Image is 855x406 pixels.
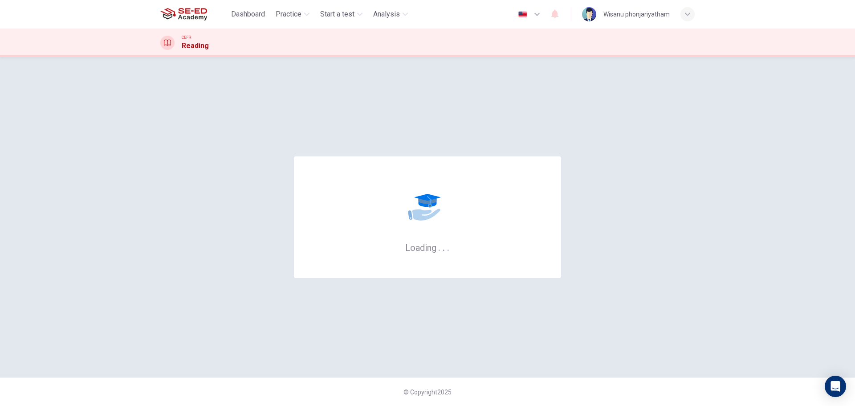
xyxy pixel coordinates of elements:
img: Profile picture [582,7,596,21]
span: Dashboard [231,9,265,20]
span: © Copyright 2025 [403,389,452,396]
span: CEFR [182,34,191,41]
h6: Loading [405,242,450,253]
button: Start a test [317,6,366,22]
div: Wisanu phonjariyatham [603,9,670,20]
img: en [517,11,528,18]
h6: . [447,239,450,254]
span: Practice [276,9,301,20]
button: Analysis [370,6,411,22]
div: Open Intercom Messenger [825,376,846,397]
a: SE-ED Academy logo [160,5,228,23]
img: SE-ED Academy logo [160,5,207,23]
button: Practice [272,6,313,22]
h6: . [442,239,445,254]
button: Dashboard [228,6,269,22]
h6: . [438,239,441,254]
h1: Reading [182,41,209,51]
span: Analysis [373,9,400,20]
span: Start a test [320,9,354,20]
